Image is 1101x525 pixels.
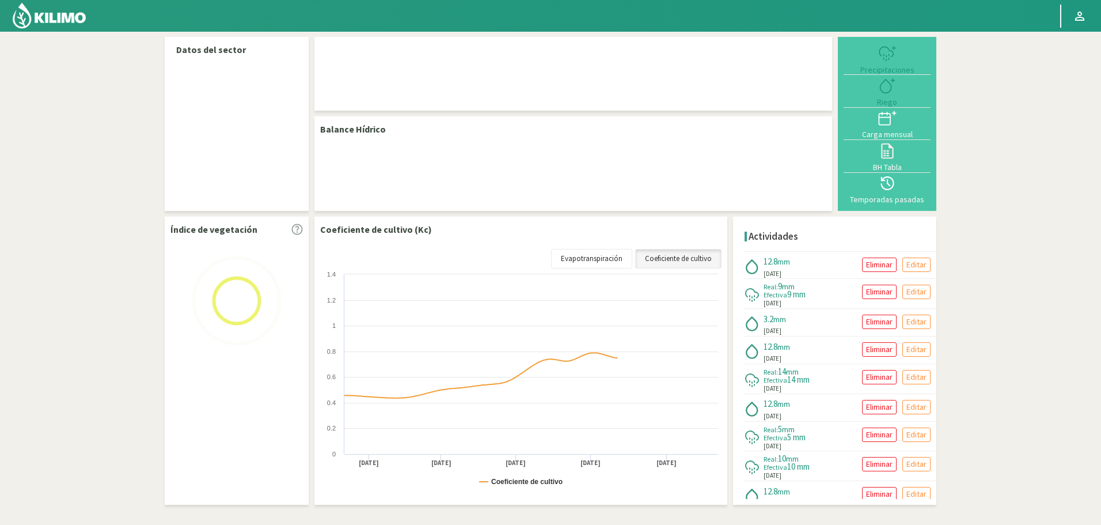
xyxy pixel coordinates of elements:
button: Eliminar [862,342,897,357]
button: Editar [902,428,931,442]
a: Coeficiente de cultivo [635,249,722,269]
span: 9 mm [787,289,806,300]
button: Eliminar [862,428,897,442]
button: Editar [902,342,931,357]
img: Kilimo [12,2,87,29]
p: Coeficiente de cultivo (Kc) [320,222,432,236]
span: [DATE] [764,354,781,364]
text: Coeficiente de cultivo [491,478,563,486]
div: BH Tabla [847,163,927,171]
p: Eliminar [866,458,893,471]
p: Editar [906,488,927,501]
text: 0.6 [327,373,336,380]
span: 10 [778,453,786,464]
span: 9 [778,281,782,292]
button: Carga mensual [844,108,931,140]
button: Eliminar [862,258,897,272]
span: 10 mm [787,461,810,472]
span: [DATE] [764,411,781,421]
div: Carga mensual [847,130,927,138]
p: Editar [906,285,927,299]
button: Editar [902,457,931,471]
span: mm [777,256,790,267]
button: Editar [902,258,931,272]
span: Efectiva [764,433,787,442]
button: Eliminar [862,285,897,299]
span: [DATE] [764,498,781,508]
h4: Actividades [749,231,798,242]
button: Eliminar [862,400,897,414]
text: [DATE] [431,459,451,467]
span: [DATE] [764,471,781,481]
text: 0.2 [327,425,336,432]
button: Editar [902,370,931,384]
text: [DATE] [506,459,526,467]
text: 1.4 [327,271,336,278]
span: 5 mm [787,432,806,443]
button: Editar [902,487,931,501]
button: Temporadas pasadas [844,173,931,205]
span: Efectiva [764,376,787,384]
span: 3.2 [764,314,773,324]
span: mm [786,454,799,464]
span: mm [777,486,790,497]
span: 14 mm [787,374,810,385]
div: Riego [847,98,927,106]
p: Balance Hídrico [320,122,386,136]
div: Temporadas pasadas [847,195,927,203]
p: Eliminar [866,371,893,384]
span: Efectiva [764,290,787,299]
span: 12.8 [764,398,777,409]
span: Real: [764,368,778,376]
span: [DATE] [764,326,781,336]
p: Editar [906,458,927,471]
button: Editar [902,285,931,299]
button: Eliminar [862,315,897,329]
span: Real: [764,425,778,434]
text: 1.2 [327,297,336,304]
button: Editar [902,400,931,414]
p: Editar [906,428,927,441]
span: 5 [778,424,782,435]
a: Evapotranspiración [551,249,632,269]
span: mm [782,424,795,435]
p: Eliminar [866,343,893,356]
button: Eliminar [862,457,897,471]
text: [DATE] [580,459,601,467]
button: Editar [902,315,931,329]
span: mm [773,314,786,324]
span: 12.8 [764,256,777,267]
text: 0.8 [327,348,336,355]
span: mm [777,342,790,352]
button: BH Tabla [844,140,931,172]
span: Real: [764,455,778,463]
span: 12.8 [764,341,777,352]
div: Precipitaciones [847,66,927,74]
p: Eliminar [866,401,893,414]
span: [DATE] [764,441,781,451]
text: [DATE] [359,459,379,467]
p: Eliminar [866,258,893,271]
span: 12.8 [764,486,777,497]
p: Índice de vegetación [170,222,257,236]
p: Editar [906,258,927,271]
span: mm [786,367,799,377]
p: Editar [906,343,927,356]
span: 14 [778,366,786,377]
p: Eliminar [866,488,893,501]
span: [DATE] [764,384,781,394]
p: Editar [906,371,927,384]
p: Eliminar [866,285,893,299]
button: Precipitaciones [844,43,931,75]
p: Eliminar [866,428,893,441]
text: 0 [332,451,336,458]
span: Real: [764,282,778,291]
p: Editar [906,401,927,414]
p: Editar [906,315,927,328]
text: [DATE] [656,459,677,467]
button: Riego [844,75,931,107]
button: Eliminar [862,370,897,384]
p: Eliminar [866,315,893,328]
p: Datos del sector [176,43,297,56]
text: 1 [332,322,336,329]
